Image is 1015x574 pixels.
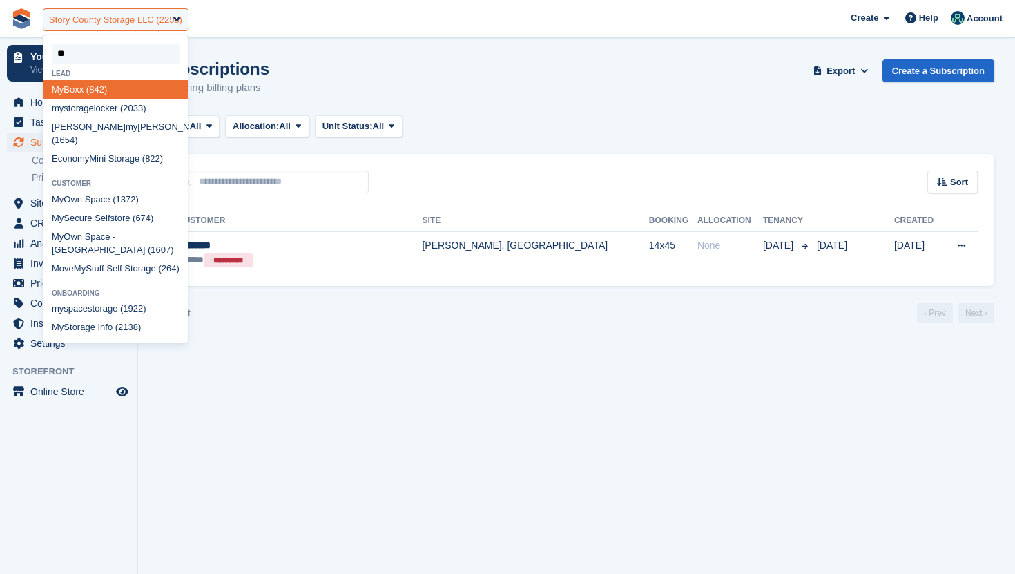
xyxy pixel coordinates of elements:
[697,210,763,232] th: Allocation
[52,84,64,95] span: My
[7,294,130,313] a: menu
[7,334,130,353] a: menu
[32,170,130,185] a: Price increases NEW
[52,194,64,204] span: My
[52,231,64,242] span: My
[52,103,64,113] span: my
[32,171,98,184] span: Price increases
[74,263,86,274] span: My
[30,253,113,273] span: Invoices
[43,70,188,77] div: Lead
[190,119,202,133] span: All
[32,154,130,167] a: Contracts
[894,210,942,232] th: Created
[763,238,796,253] span: [DATE]
[7,314,130,333] a: menu
[12,365,137,379] span: Storefront
[43,99,188,117] div: storagelocker (2033)
[950,175,968,189] span: Sort
[422,231,648,275] td: [PERSON_NAME], [GEOGRAPHIC_DATA]
[52,213,64,223] span: My
[7,113,130,132] a: menu
[30,334,113,353] span: Settings
[7,213,130,233] a: menu
[43,190,188,209] div: Own Space (1372)
[7,45,130,82] a: Your onboarding View next steps
[11,8,32,29] img: stora-icon-8386f47178a22dfd0bd8f6a31ec36ba5ce8667c1dd55bd0f319d3a0aa187defe.svg
[43,209,188,227] div: Secure Selfstore (674)
[30,52,113,61] p: Your onboarding
[43,318,188,337] div: Storage Info (2138)
[159,59,269,78] h1: Subscriptions
[649,231,697,275] td: 14x45
[649,210,697,232] th: Booking
[30,64,113,76] p: View next steps
[914,303,997,323] nav: Page
[52,322,64,332] span: My
[30,382,113,401] span: Online Store
[30,314,113,333] span: Insurance
[315,115,403,138] button: Unit Status: All
[43,227,188,260] div: Own Space - [GEOGRAPHIC_DATA] (1607)
[159,115,220,138] button: Type: All
[826,64,855,78] span: Export
[817,240,847,251] span: [DATE]
[919,11,938,25] span: Help
[43,180,188,187] div: Customer
[43,289,188,297] div: Onboarding
[7,274,130,293] a: menu
[851,11,878,25] span: Create
[52,303,64,314] span: my
[175,210,422,232] th: Customer
[77,153,89,164] span: my
[233,119,279,133] span: Allocation:
[811,59,871,82] button: Export
[43,300,188,318] div: spacestorage (1922)
[30,213,113,233] span: CRM
[958,303,994,323] a: Next
[763,210,811,232] th: Tenancy
[917,303,953,323] a: Previous
[43,117,188,150] div: [PERSON_NAME] [PERSON_NAME] (1654)
[7,253,130,273] a: menu
[951,11,965,25] img: Jennifer Ofodile
[882,59,994,82] a: Create a Subscription
[159,80,269,96] p: Recurring billing plans
[7,193,130,213] a: menu
[967,12,1003,26] span: Account
[7,382,130,401] a: menu
[225,115,309,138] button: Allocation: All
[7,233,130,253] a: menu
[30,274,113,293] span: Pricing
[373,119,385,133] span: All
[322,119,373,133] span: Unit Status:
[43,80,188,99] div: Boxx (842)
[114,383,130,400] a: Preview store
[159,306,191,321] div: 1 result
[279,119,291,133] span: All
[7,133,130,152] a: menu
[43,150,188,169] div: Econo Mini Storage (822)
[697,238,763,253] div: None
[30,233,113,253] span: Analytics
[894,231,942,275] td: [DATE]
[422,210,648,232] th: Site
[30,133,113,152] span: Subscriptions
[126,122,137,132] span: my
[49,13,182,27] div: Story County Storage LLC (2258)
[30,193,113,213] span: Sites
[30,93,113,112] span: Home
[30,113,113,132] span: Tasks
[7,93,130,112] a: menu
[43,260,188,278] div: Move Stuff Self Storage (264)
[30,294,113,313] span: Coupons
